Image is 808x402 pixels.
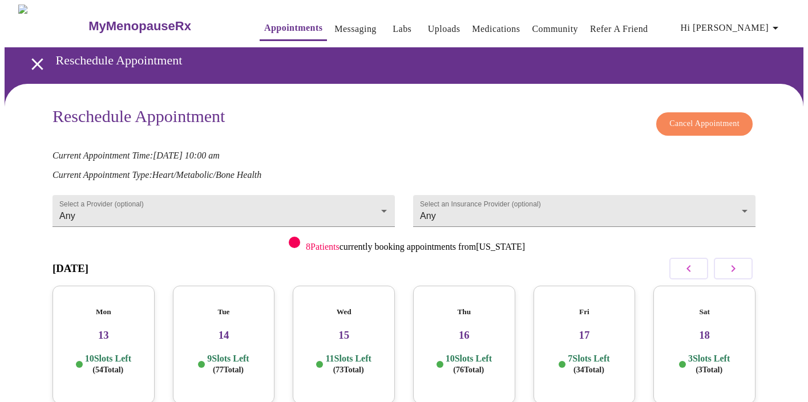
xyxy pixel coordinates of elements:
[52,151,220,160] em: Current Appointment Time: [DATE] 10:00 am
[676,17,787,39] button: Hi [PERSON_NAME]
[306,242,340,251] span: 8 Patients
[393,21,411,37] a: Labs
[590,21,648,37] a: Refer a Friend
[669,117,740,131] span: Cancel Appointment
[568,353,609,375] p: 7 Slots Left
[428,21,460,37] a: Uploads
[260,17,327,41] button: Appointments
[52,107,225,130] h3: Reschedule Appointment
[384,18,421,40] button: Labs
[681,20,782,36] span: Hi [PERSON_NAME]
[662,307,746,316] h5: Sat
[453,366,484,374] span: ( 76 Total)
[532,21,578,37] a: Community
[334,21,376,37] a: Messaging
[182,329,266,342] h3: 14
[52,195,395,227] div: Any
[585,18,653,40] button: Refer a Friend
[18,5,87,47] img: MyMenopauseRx Logo
[325,353,371,375] p: 11 Slots Left
[656,112,753,136] button: Cancel Appointment
[527,18,583,40] button: Community
[467,18,524,40] button: Medications
[306,242,525,252] p: currently booking appointments from [US_STATE]
[413,195,756,227] div: Any
[62,307,146,316] h5: Mon
[21,47,54,81] button: open drawer
[688,353,730,375] p: 3 Slots Left
[302,307,386,316] h5: Wed
[446,353,492,375] p: 10 Slots Left
[423,18,465,40] button: Uploads
[52,262,88,275] h3: [DATE]
[88,19,191,34] h3: MyMenopauseRx
[330,18,381,40] button: Messaging
[333,366,364,374] span: ( 73 Total)
[52,170,261,180] em: Current Appointment Type: Heart/Metabolic/Bone Health
[422,329,506,342] h3: 16
[92,366,123,374] span: ( 54 Total)
[543,307,627,316] h5: Fri
[543,329,627,342] h3: 17
[302,329,386,342] h3: 15
[422,307,506,316] h5: Thu
[85,353,131,375] p: 10 Slots Left
[87,6,237,46] a: MyMenopauseRx
[264,20,322,36] a: Appointments
[573,366,604,374] span: ( 34 Total)
[56,53,745,68] h3: Reschedule Appointment
[213,366,244,374] span: ( 77 Total)
[182,307,266,316] h5: Tue
[696,366,722,374] span: ( 3 Total)
[207,353,249,375] p: 9 Slots Left
[472,21,520,37] a: Medications
[662,329,746,342] h3: 18
[62,329,146,342] h3: 13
